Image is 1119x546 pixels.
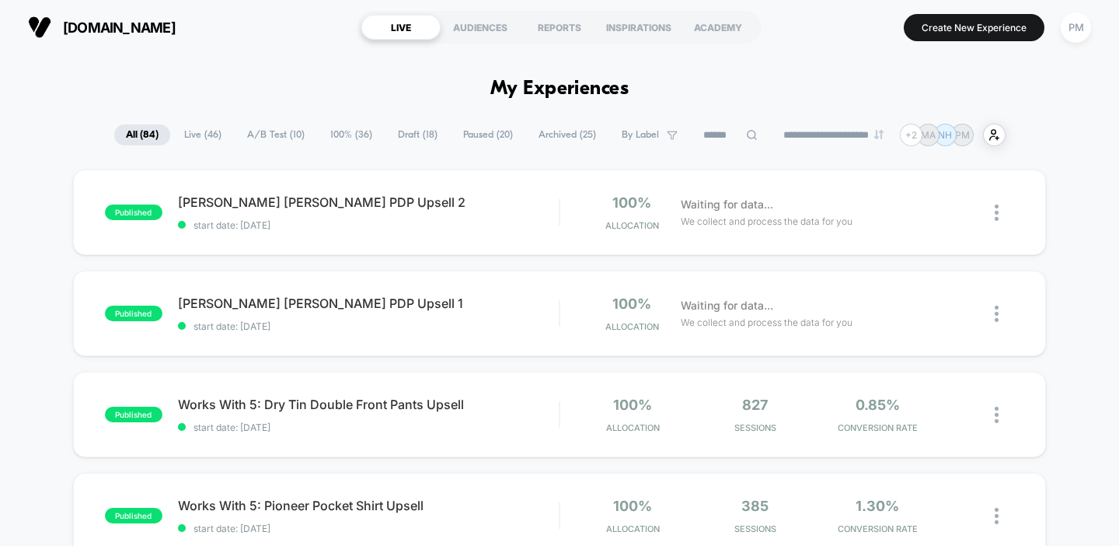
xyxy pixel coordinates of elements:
img: close [995,508,999,524]
span: [PERSON_NAME] [PERSON_NAME] PDP Upsell 1 [178,296,559,311]
span: [DOMAIN_NAME] [63,19,176,36]
div: ACADEMY [678,15,758,40]
span: 827 [742,397,768,413]
span: published [105,508,162,523]
p: MA [921,129,936,141]
span: Paused ( 20 ) [451,124,525,145]
span: A/B Test ( 10 ) [235,124,316,145]
span: Allocation [606,422,660,433]
span: Archived ( 25 ) [527,124,608,145]
img: Visually logo [28,16,51,39]
span: Allocation [606,523,660,534]
span: 100% [612,296,651,312]
button: PM [1056,12,1096,44]
img: end [874,130,884,139]
span: start date: [DATE] [178,523,559,534]
span: start date: [DATE] [178,422,559,433]
span: Waiting for data... [681,297,773,314]
div: + 2 [900,124,922,146]
span: 100% [613,397,652,413]
div: INSPIRATIONS [599,15,678,40]
span: published [105,306,162,321]
button: [DOMAIN_NAME] [23,15,180,40]
span: All ( 84 ) [114,124,170,145]
span: start date: [DATE] [178,219,559,231]
div: PM [1061,12,1091,43]
span: CONVERSION RATE [821,523,935,534]
span: 100% ( 36 ) [319,124,384,145]
button: Create New Experience [904,14,1044,41]
span: By Label [622,129,659,141]
span: Sessions [698,422,812,433]
div: AUDIENCES [441,15,520,40]
span: start date: [DATE] [178,320,559,332]
span: 0.85% [856,397,900,413]
span: Sessions [698,523,812,534]
img: close [995,306,999,322]
span: Allocation [605,220,659,231]
p: PM [955,129,970,141]
span: Works With 5: Dry Tin Double Front Pants Upsell [178,397,559,412]
span: 385 [741,498,769,514]
div: REPORTS [520,15,599,40]
span: Live ( 46 ) [173,124,233,145]
span: 1.30% [856,498,899,514]
span: Works With 5: Pioneer Pocket Shirt Upsell [178,498,559,513]
span: [PERSON_NAME] [PERSON_NAME] PDP Upsell 2 [178,194,559,210]
span: 100% [612,194,651,211]
span: We collect and process the data for you [681,214,852,229]
span: Waiting for data... [681,196,773,213]
img: close [995,205,999,221]
img: close [995,407,999,423]
span: Draft ( 18 ) [386,124,449,145]
span: published [105,407,162,422]
span: published [105,205,162,220]
p: NH [938,129,952,141]
span: Allocation [605,321,659,332]
h1: My Experiences [490,78,629,100]
span: CONVERSION RATE [821,422,935,433]
span: We collect and process the data for you [681,315,852,330]
span: 100% [613,498,652,514]
div: LIVE [361,15,441,40]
